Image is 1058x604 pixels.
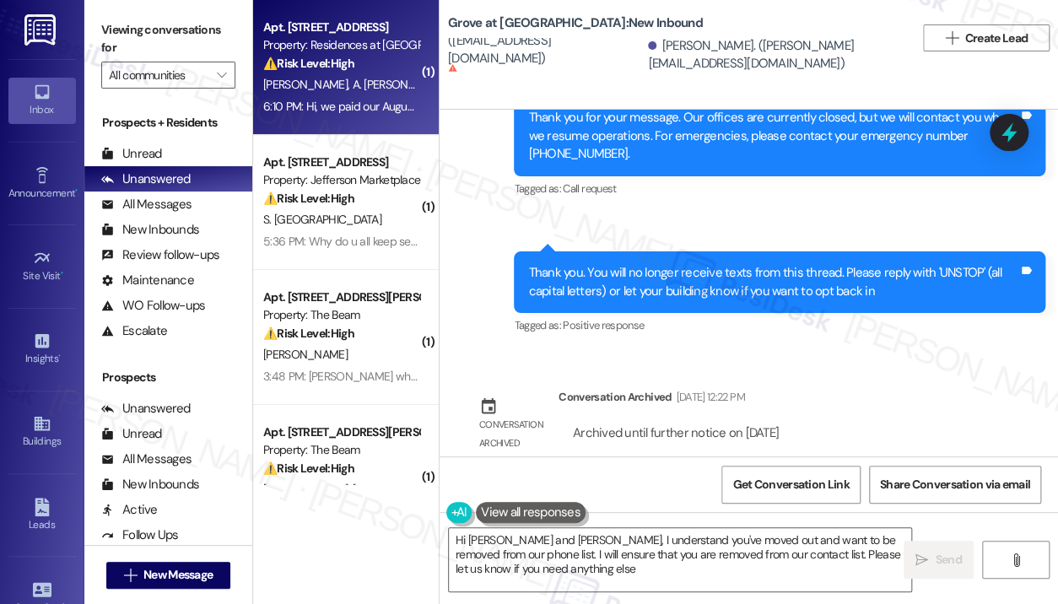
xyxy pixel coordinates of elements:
[263,171,419,189] div: Property: Jefferson Marketplace
[101,246,219,264] div: Review follow-ups
[8,326,76,372] a: Insights •
[514,313,1045,337] div: Tagged as:
[965,30,1028,47] span: Create Lead
[106,562,231,589] button: New Message
[648,37,902,73] div: [PERSON_NAME]. ([PERSON_NAME][EMAIL_ADDRESS][DOMAIN_NAME])
[263,482,353,497] span: [PERSON_NAME]
[479,416,545,452] div: Conversation archived
[8,409,76,455] a: Buildings
[945,31,958,45] i: 
[263,212,381,227] span: S. [GEOGRAPHIC_DATA]
[263,423,419,441] div: Apt. [STREET_ADDRESS][PERSON_NAME]
[84,114,252,132] div: Prospects + Residents
[514,176,1045,201] div: Tagged as:
[101,526,179,544] div: Follow Ups
[563,181,616,196] span: Call request
[101,322,167,340] div: Escalate
[8,78,76,123] a: Inbox
[263,56,354,71] strong: ⚠️ Risk Level: High
[353,482,437,497] span: [PERSON_NAME]
[101,501,158,519] div: Active
[101,272,194,289] div: Maintenance
[263,36,419,54] div: Property: Residences at [GEOGRAPHIC_DATA]
[263,191,354,206] strong: ⚠️ Risk Level: High
[101,221,199,239] div: New Inbounds
[721,466,860,504] button: Get Conversation Link
[263,441,419,459] div: Property: The Beam
[935,551,961,569] span: Send
[101,450,192,468] div: All Messages
[263,234,1028,249] div: 5:36 PM: Why do u all keep sending these rent is not Late till after the 5th n my rent is not $59...
[263,461,354,476] strong: ⚠️ Risk Level: High
[263,77,353,92] span: [PERSON_NAME]
[528,264,1018,300] div: Thank you. You will no longer receive texts from this thread. Please reply with 'UNSTOP' (all cap...
[559,388,672,406] div: Conversation Archived
[143,566,213,584] span: New Message
[263,19,419,36] div: Apt. [STREET_ADDRESS]
[263,289,419,306] div: Apt. [STREET_ADDRESS][PERSON_NAME]
[58,350,61,362] span: •
[448,14,703,32] b: Grove at [GEOGRAPHIC_DATA]: New Inbound
[84,369,252,386] div: Prospects
[563,318,644,332] span: Positive response
[672,388,744,406] div: [DATE] 12:22 PM
[101,425,162,443] div: Unread
[101,17,235,62] label: Viewing conversations for
[109,62,208,89] input: All communities
[448,14,644,68] div: [PERSON_NAME]. ([EMAIL_ADDRESS][DOMAIN_NAME])
[101,145,162,163] div: Unread
[101,196,192,213] div: All Messages
[732,476,849,493] span: Get Conversation Link
[263,369,588,384] div: 3:48 PM: [PERSON_NAME] what date is payment considered late?
[449,528,911,591] textarea: Hi [PERSON_NAME] and [PERSON_NAME], I understand you've moved out and want to be removed from our...
[101,170,191,188] div: Unanswered
[869,466,1041,504] button: Share Conversation via email
[101,297,205,315] div: WO Follow-ups
[571,424,780,442] div: Archived until further notice on [DATE]
[24,14,59,46] img: ResiDesk Logo
[101,476,199,493] div: New Inbounds
[75,185,78,197] span: •
[101,400,191,418] div: Unanswered
[8,244,76,289] a: Site Visit •
[263,326,354,341] strong: ⚠️ Risk Level: High
[263,154,419,171] div: Apt. [STREET_ADDRESS]
[923,24,1050,51] button: Create Lead
[353,77,449,92] span: A. [PERSON_NAME]
[8,493,76,538] a: Leads
[448,63,561,88] sup: Cannot receive text messages
[880,476,1030,493] span: Share Conversation via email
[263,306,419,324] div: Property: The Beam
[61,267,63,279] span: •
[1009,553,1022,567] i: 
[124,569,137,582] i: 
[263,99,921,114] div: 6:10 PM: Hi, we paid our August balance. I know that we have to pay the fee from breaking contrac...
[528,109,1018,163] div: Thank you for your message. Our offices are currently closed, but we will contact you when we res...
[217,68,226,82] i: 
[904,541,974,579] button: Send
[915,553,928,567] i: 
[263,347,348,362] span: [PERSON_NAME]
